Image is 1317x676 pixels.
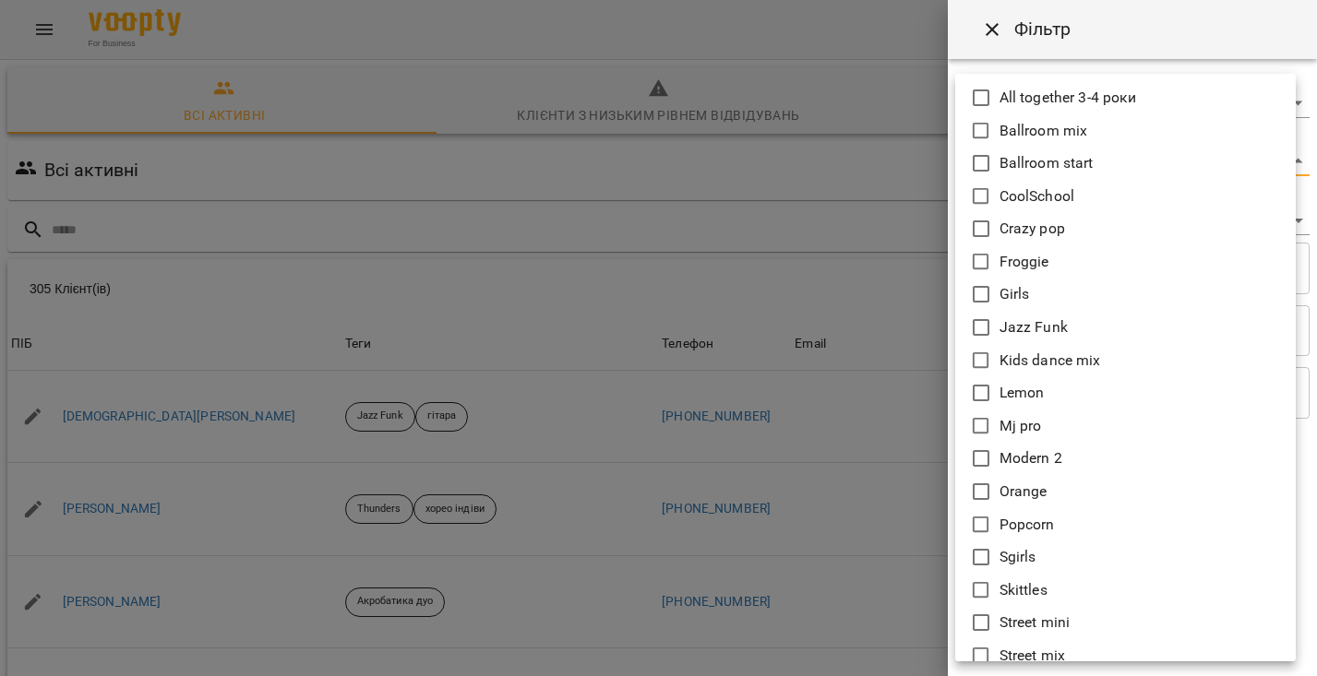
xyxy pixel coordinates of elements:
[1000,87,1136,109] p: All together 3-4 роки
[1000,514,1055,536] p: Popcorn
[1000,120,1088,142] p: Ballroom mix
[1000,152,1094,174] p: Ballroom start
[1000,251,1049,273] p: Froggie
[1000,218,1065,240] p: Crazy pop
[1000,185,1074,208] p: CoolSchool
[1000,350,1101,372] p: Kids dance mix
[1000,579,1048,601] p: Skittles
[1000,546,1036,568] p: Sgirls
[1000,382,1045,404] p: Lemon
[1000,645,1065,667] p: Street mix
[1000,316,1068,338] p: Jazz Funk
[1000,480,1048,503] p: Orange
[1000,283,1030,305] p: Girls
[1000,447,1062,469] p: Modern 2
[1000,415,1042,437] p: Mj pro
[1000,611,1071,634] p: Street mini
